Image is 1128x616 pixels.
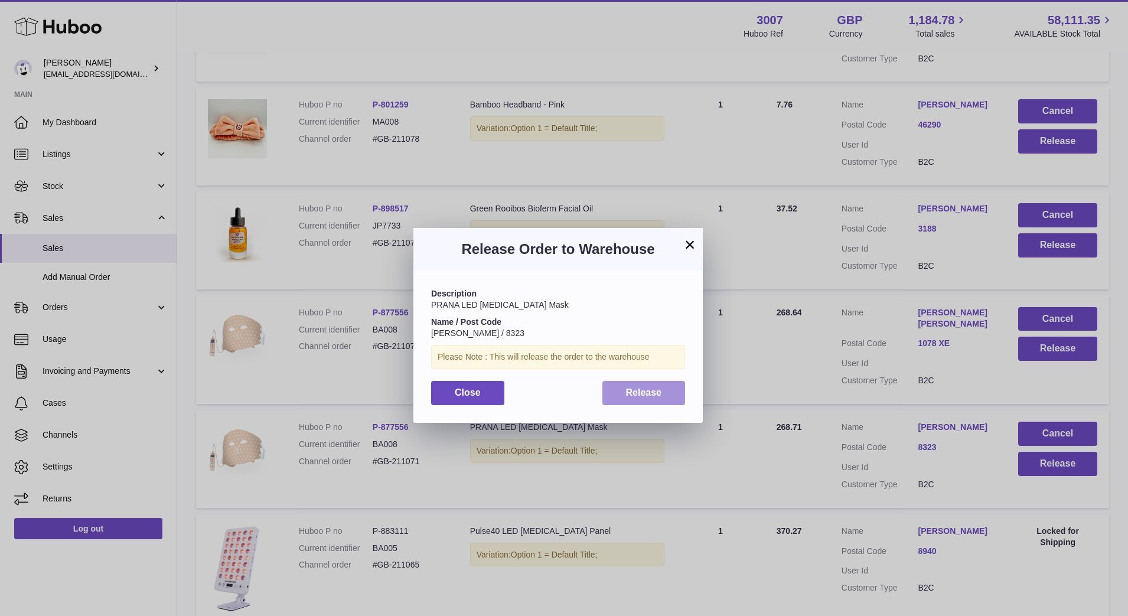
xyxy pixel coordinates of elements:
[626,387,662,397] span: Release
[455,387,481,397] span: Close
[602,381,686,405] button: Release
[683,237,697,252] button: ×
[431,300,569,309] span: PRANA LED [MEDICAL_DATA] Mask
[431,381,504,405] button: Close
[431,289,477,298] strong: Description
[431,317,501,327] strong: Name / Post Code
[431,345,685,369] div: Please Note : This will release the order to the warehouse
[431,240,685,259] h3: Release Order to Warehouse
[431,328,524,338] span: [PERSON_NAME] / 8323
